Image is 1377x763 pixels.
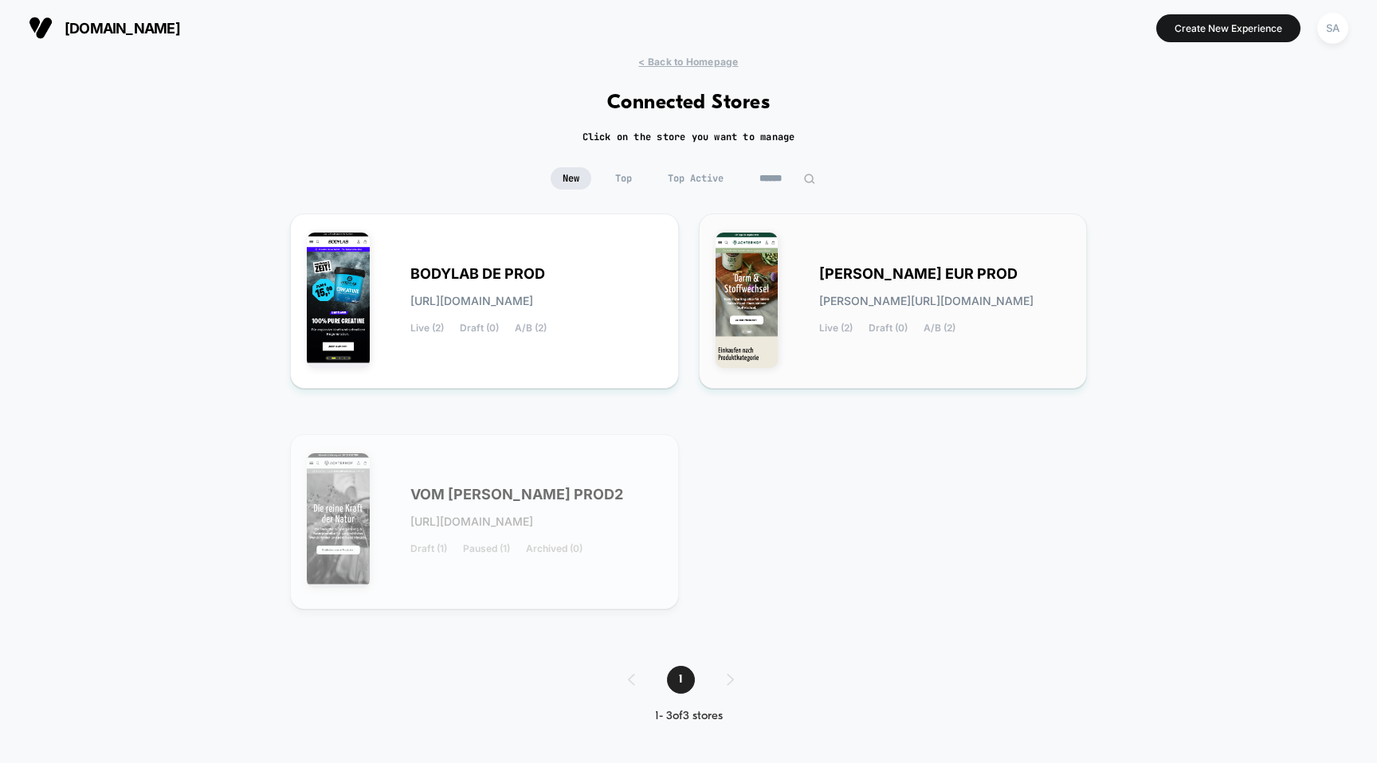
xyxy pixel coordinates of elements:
span: [URL][DOMAIN_NAME] [410,516,533,527]
span: New [551,167,591,190]
div: 1 - 3 of 3 stores [612,710,766,723]
img: ACHTERHOF_EUR_PROD [716,233,779,368]
span: Draft (0) [869,323,908,334]
span: Draft (1) [410,543,447,554]
span: [PERSON_NAME][URL][DOMAIN_NAME] [819,295,1034,307]
span: [PERSON_NAME] EUR PROD [819,268,1018,280]
span: BODYLAB DE PROD [410,268,545,280]
span: [URL][DOMAIN_NAME] [410,295,533,307]
span: A/B (2) [924,323,955,334]
span: 1 [667,666,695,694]
h2: Click on the store you want to manage [583,131,795,143]
span: < Back to Homepage [638,56,738,68]
span: Paused (1) [463,543,510,554]
button: Create New Experience [1156,14,1300,42]
button: [DOMAIN_NAME] [24,15,185,41]
img: VOM_ACHTERHOF_PROD2 [307,453,370,589]
span: Archived (0) [526,543,583,554]
span: Top Active [656,167,736,190]
span: Live (2) [410,323,444,334]
span: Draft (0) [460,323,499,334]
img: BODYLAB_DE_PROD [307,233,370,368]
span: [DOMAIN_NAME] [65,20,180,37]
span: VOM [PERSON_NAME] PROD2 [410,489,623,500]
h1: Connected Stores [607,92,771,115]
span: Live (2) [819,323,853,334]
img: edit [803,173,815,185]
span: Top [603,167,644,190]
div: SA [1317,13,1348,44]
span: A/B (2) [515,323,547,334]
img: Visually logo [29,16,53,40]
button: SA [1312,12,1353,45]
